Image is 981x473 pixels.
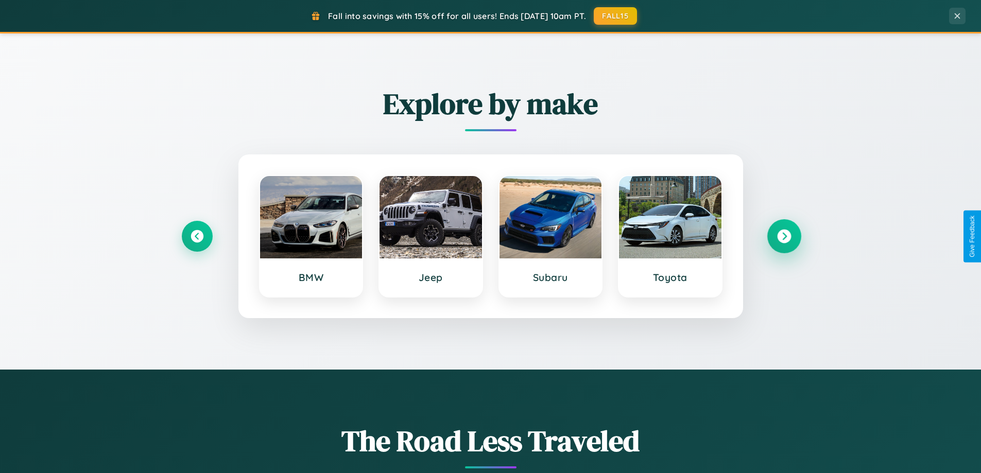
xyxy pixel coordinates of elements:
[390,271,472,284] h3: Jeep
[510,271,592,284] h3: Subaru
[182,84,800,124] h2: Explore by make
[594,7,637,25] button: FALL15
[328,11,586,21] span: Fall into savings with 15% off for all users! Ends [DATE] 10am PT.
[629,271,711,284] h3: Toyota
[969,216,976,257] div: Give Feedback
[270,271,352,284] h3: BMW
[182,421,800,461] h1: The Road Less Traveled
